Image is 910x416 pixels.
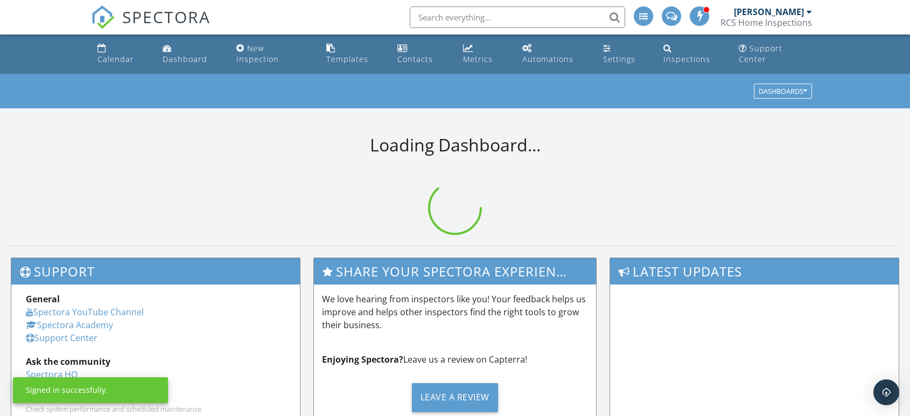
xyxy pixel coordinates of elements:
div: Signed in successfully. [26,385,108,396]
div: Check system performance and scheduled maintenance. [26,405,285,413]
div: Settings [603,54,635,64]
a: Settings [599,39,650,70]
a: Calendar [93,39,150,70]
a: Automations (Advanced) [518,39,590,70]
div: Leave a Review [412,383,498,412]
div: Calendar [97,54,134,64]
div: Templates [326,54,368,64]
h3: Latest Updates [610,258,899,285]
div: Ask the community [26,355,285,368]
a: Contacts [393,39,450,70]
div: Automations [522,54,573,64]
div: Open Intercom Messenger [873,379,899,405]
p: We love hearing from inspectors like you! Your feedback helps us improve and helps other inspecto... [322,293,588,331]
div: Metrics [463,54,493,64]
a: Spectora YouTube Channel [26,306,144,318]
a: Support Center [734,39,817,70]
a: SPECTORA [91,15,211,37]
div: RCS Home Inspections [720,17,812,28]
a: Spectora Academy [26,319,113,331]
div: Inspections [663,54,710,64]
img: The Best Home Inspection Software - Spectora [91,5,115,29]
button: Dashboards [754,84,812,99]
div: Contacts [397,54,433,64]
a: New Inspection [232,39,313,70]
a: Metrics [459,39,510,70]
span: SPECTORA [122,5,211,28]
div: Dashboard [163,54,207,64]
div: New Inspection [236,43,279,64]
div: [PERSON_NAME] [734,6,804,17]
div: Support Center [739,43,782,64]
a: Spectora HQ [26,369,78,380]
div: Dashboards [759,88,807,95]
a: Dashboard [158,39,223,70]
h3: Share Your Spectora Experience [314,258,596,285]
a: Support Center [26,332,97,344]
input: Search everything... [410,6,625,28]
strong: General [26,293,60,305]
a: Templates [322,39,384,70]
strong: Enjoying Spectora? [322,353,403,365]
p: Leave us a review on Capterra! [322,353,588,366]
h3: Support [11,258,300,285]
a: Inspections [659,39,726,70]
